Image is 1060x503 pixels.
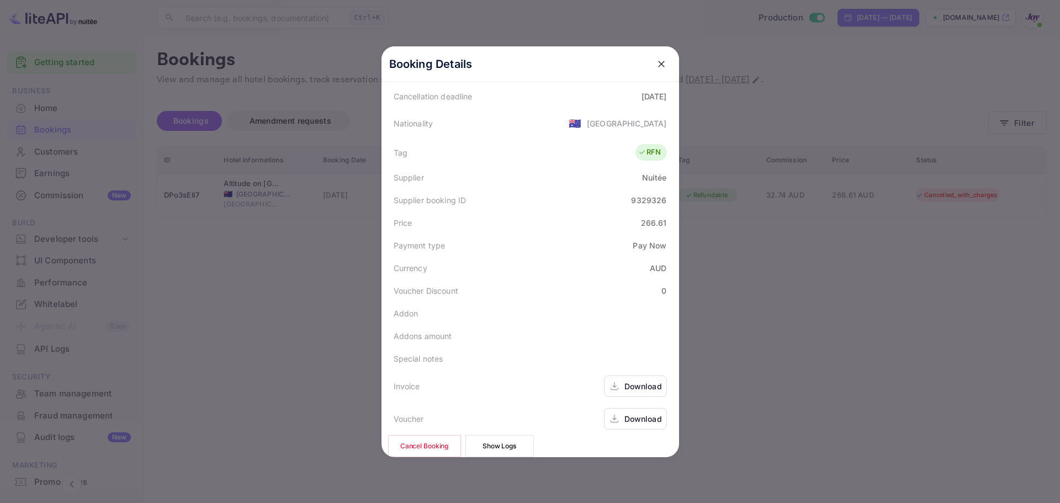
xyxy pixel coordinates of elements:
[465,435,534,457] button: Show Logs
[394,217,412,229] div: Price
[642,172,667,183] div: Nuitée
[569,113,581,133] span: United States
[633,240,666,251] div: Pay Now
[650,262,666,274] div: AUD
[394,118,433,129] div: Nationality
[394,172,424,183] div: Supplier
[661,285,666,296] div: 0
[394,262,427,274] div: Currency
[624,380,662,392] div: Download
[624,413,662,425] div: Download
[587,118,667,129] div: [GEOGRAPHIC_DATA]
[394,413,424,425] div: Voucher
[651,54,671,74] button: close
[631,194,666,206] div: 9329326
[389,56,473,72] p: Booking Details
[642,91,667,102] div: [DATE]
[394,380,420,392] div: Invoice
[641,217,667,229] div: 266.61
[394,147,407,158] div: Tag
[394,194,467,206] div: Supplier booking ID
[394,330,452,342] div: Addons amount
[394,240,446,251] div: Payment type
[394,91,473,102] div: Cancellation deadline
[638,147,661,158] div: RFN
[388,435,461,457] button: Cancel Booking
[394,308,418,319] div: Addon
[394,353,443,364] div: Special notes
[394,285,458,296] div: Voucher Discount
